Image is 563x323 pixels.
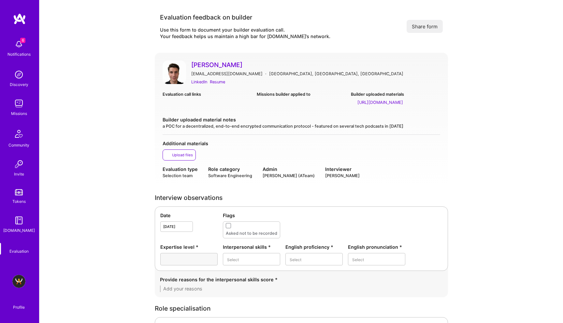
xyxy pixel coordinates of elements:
div: English proficiency * [285,244,343,250]
div: Expertise level * [160,244,218,250]
div: Provide reasons for the interpersonal skills score * [160,276,443,283]
div: [DOMAIN_NAME] [3,227,35,234]
i: https://github.com/Chatcola-com/chatcola [351,100,356,105]
span: 6 [20,38,25,43]
div: Community [8,142,29,148]
a: Resume [210,78,225,85]
div: Additional materials [163,140,440,147]
div: · [265,70,267,77]
div: Use this form to document your builder evaluation call. Your feedback helps us maintain a high ba... [160,27,330,40]
img: bell [12,38,25,51]
div: Select [227,256,239,263]
a: [PERSON_NAME] [191,61,440,69]
a: User Avatar [163,61,186,86]
div: Software Engineering [208,173,252,179]
div: https://github.com/Chatcola-com/chatcola [357,99,403,106]
div: [PERSON_NAME] [325,173,360,179]
i: icon SelectionTeam [17,243,22,248]
div: English pronunciation * [348,244,405,250]
div: Admin [263,166,315,173]
div: [GEOGRAPHIC_DATA], [GEOGRAPHIC_DATA], [GEOGRAPHIC_DATA] [269,70,403,77]
div: Role specialisation [155,305,448,312]
a: Profile [11,297,27,310]
div: Role category [208,166,252,173]
div: Flags [223,212,442,219]
div: a POC for a decentralized, end-to-end encrypted communication protocol - featured on several tech... [163,123,440,129]
div: Asked not to be recorded [226,230,277,237]
div: [PERSON_NAME] (ATeam) [263,173,315,179]
div: Evaluation [9,248,29,255]
div: Notifications [7,51,31,58]
div: Upload files [172,152,193,158]
div: Missions [11,110,27,117]
div: Select [352,256,364,263]
a: LinkedIn [191,78,207,85]
div: Missions builder applied to [257,91,346,98]
img: Community [11,126,27,142]
img: A.Team - Grow A.Team's Community & Demand [12,275,25,288]
div: Tokens [12,198,26,205]
img: guide book [12,214,25,227]
div: Evaluation call links [163,91,252,98]
div: Interpersonal skills * [223,244,280,250]
div: Evaluation type [163,166,198,173]
div: Select [290,256,301,263]
img: discovery [12,68,25,81]
div: Profile [13,304,25,310]
img: logo [13,13,26,25]
div: Invite [14,171,24,177]
a: A.Team - Grow A.Team's Community & Demand [11,275,27,288]
div: Builder uploaded materials [351,91,440,98]
div: Selection team [163,173,198,179]
img: User Avatar [163,61,186,84]
i: icon Chevron [397,258,401,261]
img: Invite [12,158,25,171]
div: Discovery [10,81,28,88]
div: Builder uploaded material notes [163,116,440,123]
img: tokens [15,189,23,195]
i: icon Upload2 [166,152,171,158]
i: icon Chevron [335,258,338,261]
img: teamwork [12,97,25,110]
div: [EMAIL_ADDRESS][DOMAIN_NAME] [191,70,263,77]
button: Share form [407,20,443,33]
a: [URL][DOMAIN_NAME] [351,99,440,106]
div: Evaluation feedback on builder [160,13,330,21]
i: icon Chevron [272,258,276,261]
div: Date [160,212,218,219]
div: Interview observations [155,194,448,201]
div: Interviewer [325,166,360,173]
